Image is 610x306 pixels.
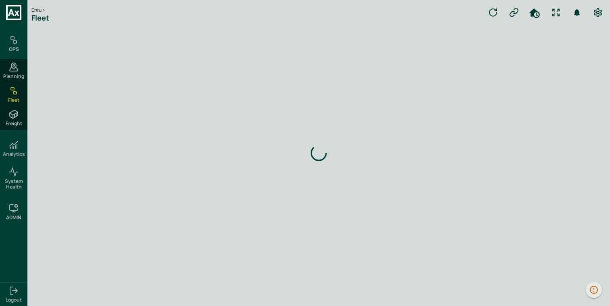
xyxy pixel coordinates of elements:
[9,46,19,52] h6: OPS
[3,151,25,157] h6: Analytics
[3,73,24,79] span: Planning
[8,97,19,103] span: Fleet
[6,121,22,126] span: Freight
[6,297,22,303] span: Logout
[2,178,26,190] span: System Health
[6,215,21,220] h6: ADMIN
